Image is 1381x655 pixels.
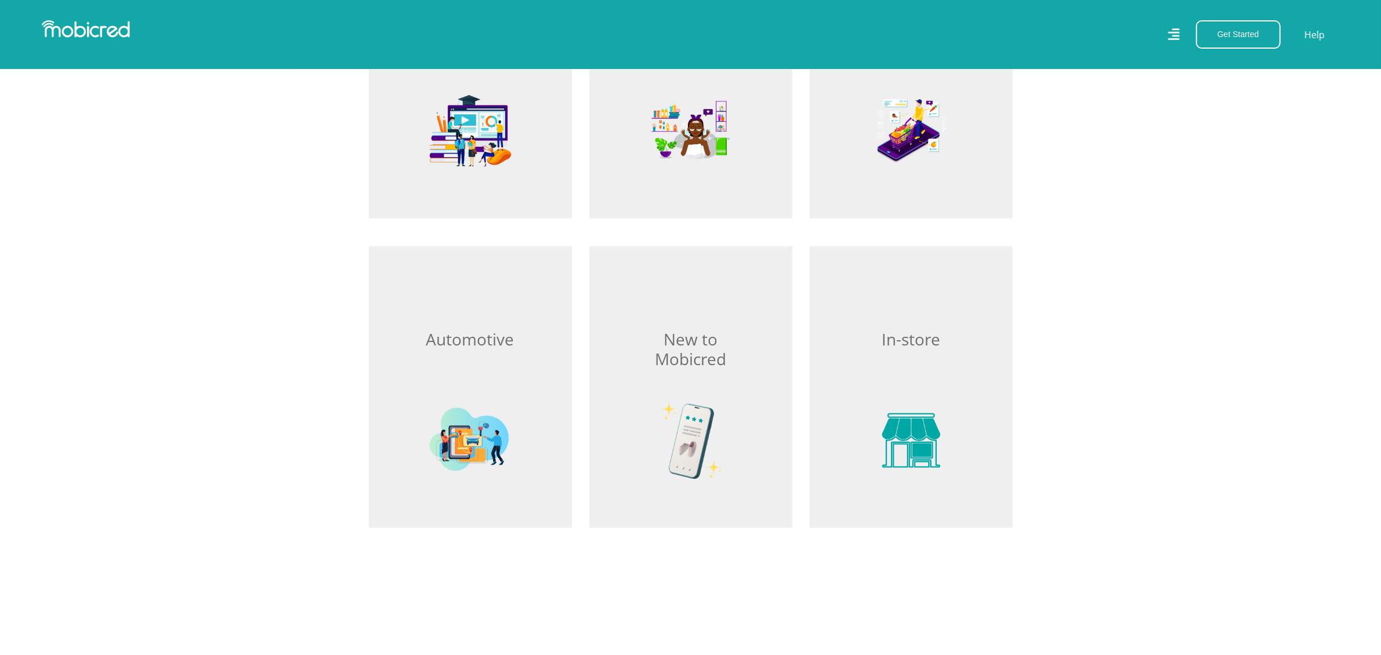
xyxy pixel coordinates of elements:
button: Get Started [1196,20,1281,49]
img: Mobicred [42,20,130,38]
a: In-store Mobicred - In-store [810,246,1013,528]
a: Help [1304,27,1325,42]
a: New to Mobicred Mobicred - New to Mobicred [589,246,792,528]
a: Automotive Mobicred - Automotive [369,246,572,528]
